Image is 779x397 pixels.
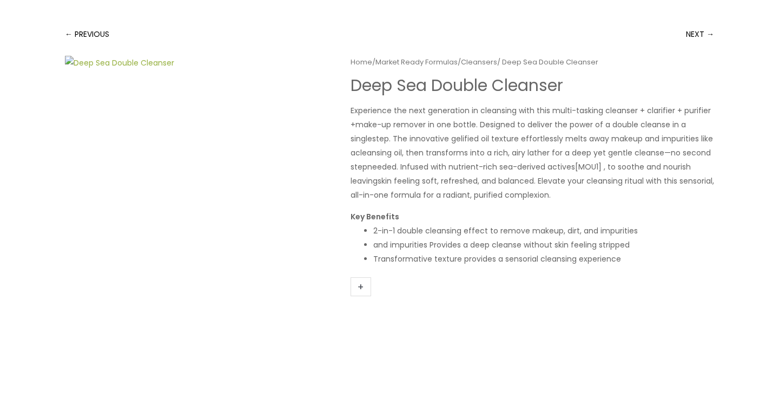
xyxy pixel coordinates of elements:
span: one formula for a radiant, purified complexion. [374,190,551,200]
img: Deep Sea Double Cleanser [65,56,325,392]
a: ← PREVIOUS [65,23,109,45]
span: step. The innovative gelified oil texture effortlessly melts away makeup and impurities like a [351,133,713,158]
span: skin feeling soft, refreshed, and balanced. Elevate your cleansing ritual with this sensorial, al... [351,175,714,200]
a: Home [351,57,372,67]
span: make-up remover in one bottle. Designed to deliver the power of a double cleanse in a single [351,119,686,144]
li: and impurities​ Provides a deep cleanse without skin feeling stripped​ [373,238,714,252]
a: Market Ready Formulas [375,57,458,67]
a: Cleansers [461,57,497,67]
span: Experience the next generation in cleansing with this multi-tasking cleanser + clarifier + purifi... [351,105,711,130]
nav: Breadcrumb [351,56,714,69]
li: 2-in-1 double cleansing effect to remove makeup, dirt, and impurities​ [373,224,714,238]
li: Transformative texture provides a sensorial cleansing experience [373,252,714,266]
h1: Deep Sea Double Cleanser [351,76,714,95]
span: needed. Infused with nutrient-rich sea-derived actives[MOU1] , to soothe and nourish leaving [351,161,691,186]
span: cleansing oil, then transforms into a rich, airy lather for a deep yet gentle cleanse—no second step [351,147,711,172]
strong: Key Benefits [351,211,399,222]
a: + [351,277,371,296]
a: NEXT → [686,23,714,45]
